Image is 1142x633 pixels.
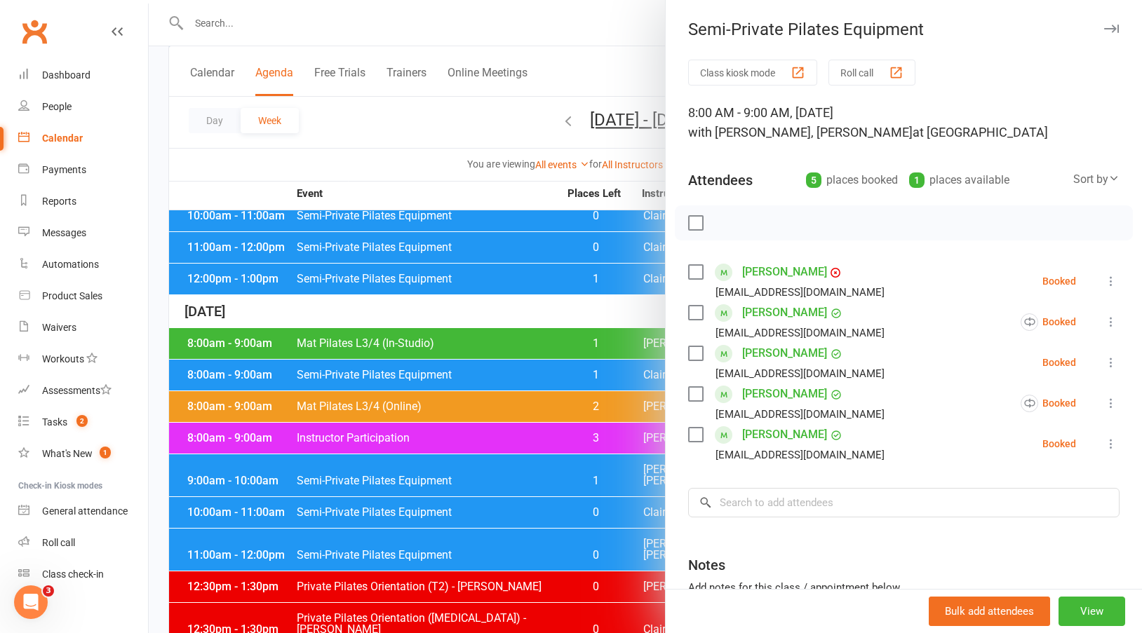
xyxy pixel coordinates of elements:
[688,555,725,575] div: Notes
[18,60,148,91] a: Dashboard
[18,123,148,154] a: Calendar
[1073,170,1120,189] div: Sort by
[18,186,148,217] a: Reports
[18,249,148,280] a: Automations
[42,322,76,333] div: Waivers
[18,312,148,343] a: Waivers
[1059,597,1125,626] button: View
[18,375,148,407] a: Assessments
[929,597,1050,626] button: Bulk add attendees
[42,385,112,396] div: Assessments
[688,488,1120,517] input: Search to add attendees
[17,14,52,49] a: Clubworx
[18,559,148,590] a: Class kiosk mode
[742,423,827,446] a: [PERSON_NAME]
[43,585,54,597] span: 3
[42,196,76,207] div: Reports
[688,103,1120,142] div: 8:00 AM - 9:00 AM, [DATE]
[688,170,753,190] div: Attendees
[42,416,67,428] div: Tasks
[14,585,48,619] iframe: Intercom live chat
[76,415,88,427] span: 2
[18,343,148,375] a: Workouts
[716,365,885,383] div: [EMAIL_ADDRESS][DOMAIN_NAME]
[42,227,86,238] div: Messages
[42,101,72,112] div: People
[18,154,148,186] a: Payments
[42,69,90,81] div: Dashboard
[18,91,148,123] a: People
[42,448,93,459] div: What's New
[18,496,148,527] a: General attendance kiosk mode
[42,505,128,517] div: General attendance
[828,60,915,86] button: Roll call
[666,20,1142,39] div: Semi-Private Pilates Equipment
[688,579,1120,596] div: Add notes for this class / appointment below
[18,438,148,470] a: What's New1
[742,301,827,324] a: [PERSON_NAME]
[42,164,86,175] div: Payments
[1021,395,1076,412] div: Booked
[1021,313,1076,331] div: Booked
[42,132,83,144] div: Calendar
[42,353,84,365] div: Workouts
[42,569,104,580] div: Class check-in
[18,280,148,312] a: Product Sales
[909,170,1009,190] div: places available
[1042,358,1076,367] div: Booked
[742,342,827,365] a: [PERSON_NAME]
[742,383,827,405] a: [PERSON_NAME]
[716,283,885,301] div: [EMAIL_ADDRESS][DOMAIN_NAME]
[1042,439,1076,449] div: Booked
[716,446,885,464] div: [EMAIL_ADDRESS][DOMAIN_NAME]
[716,405,885,423] div: [EMAIL_ADDRESS][DOMAIN_NAME]
[742,261,827,283] a: [PERSON_NAME]
[42,290,102,301] div: Product Sales
[688,60,817,86] button: Class kiosk mode
[806,170,898,190] div: places booked
[806,172,821,188] div: 5
[18,407,148,438] a: Tasks 2
[913,125,1048,139] span: at [GEOGRAPHIC_DATA]
[18,217,148,249] a: Messages
[1042,276,1076,286] div: Booked
[688,125,913,139] span: with [PERSON_NAME], [PERSON_NAME]
[100,447,111,458] span: 1
[716,324,885,342] div: [EMAIL_ADDRESS][DOMAIN_NAME]
[909,172,925,188] div: 1
[42,259,99,270] div: Automations
[18,527,148,559] a: Roll call
[42,537,75,548] div: Roll call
